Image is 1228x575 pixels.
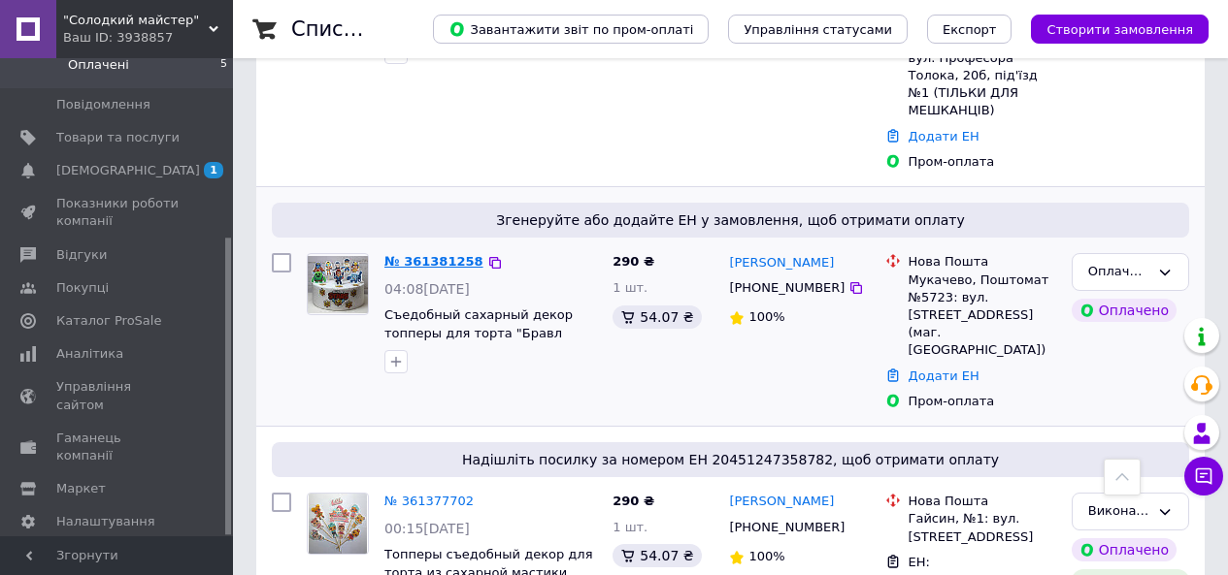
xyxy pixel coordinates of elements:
[63,12,209,29] span: "Солодкий майстер"
[909,153,1056,171] div: Пром-оплата
[309,494,368,554] img: Фото товару
[748,309,784,324] span: 100%
[220,56,227,74] span: 5
[1072,299,1177,322] div: Оплачено
[448,20,693,38] span: Завантажити звіт по пром-оплаті
[909,510,1056,545] div: Гайсин, №1: вул. [STREET_ADDRESS]
[729,493,834,511] a: [PERSON_NAME]
[56,513,155,530] span: Налаштування
[613,280,647,295] span: 1 шт.
[613,494,654,508] span: 290 ₴
[433,15,709,44] button: Завантажити звіт по пром-оплаті
[307,493,369,555] a: Фото товару
[1088,501,1149,522] div: Виконано
[56,96,150,113] span: Повідомлення
[909,393,1056,410] div: Пром-оплата
[1184,457,1223,495] button: Чат з покупцем
[927,15,1012,44] button: Експорт
[56,195,180,230] span: Показники роботи компанії
[56,430,180,464] span: Гаманець компанії
[725,275,848,301] div: [PHONE_NUMBER]
[384,494,474,508] a: № 361377702
[729,254,834,272] a: [PERSON_NAME]
[1072,538,1177,561] div: Оплачено
[909,368,979,383] a: Додати ЕН
[280,450,1181,469] span: Надішліть посилку за номером ЕН 20451247358782, щоб отримати оплату
[204,162,223,178] span: 1
[56,246,107,264] span: Відгуки
[909,493,1056,510] div: Нова Пошта
[56,162,200,179] span: [DEMOGRAPHIC_DATA]
[280,210,1181,230] span: Згенеруйте або додайте ЕН у замовлення, щоб отримати оплату
[291,17,488,41] h1: Список замовлень
[68,56,129,74] span: Оплачені
[307,253,369,315] a: Фото товару
[1046,22,1193,37] span: Створити замовлення
[56,345,123,363] span: Аналітика
[728,15,908,44] button: Управління статусами
[384,521,470,536] span: 00:15[DATE]
[384,307,573,376] a: Съедобный сахарный декор топперы для торта "Бравл Старс Brawl Stars", топовые герои бравлеры
[1031,15,1209,44] button: Створити замовлення
[725,515,848,540] div: [PHONE_NUMBER]
[909,272,1056,360] div: Мукачево, Поштомат №5723: вул. [STREET_ADDRESS] (маг. [GEOGRAPHIC_DATA])
[56,378,180,413] span: Управління сайтом
[909,129,979,144] a: Додати ЕН
[613,544,701,567] div: 54.07 ₴
[1088,262,1149,282] div: Оплачено
[63,29,233,47] div: Ваш ID: 3938857
[748,549,784,563] span: 100%
[384,281,470,297] span: 04:08[DATE]
[943,22,997,37] span: Експорт
[613,305,701,329] div: 54.07 ₴
[56,312,161,330] span: Каталог ProSale
[56,129,180,146] span: Товари та послуги
[613,520,647,534] span: 1 шт.
[56,279,109,297] span: Покупці
[744,22,892,37] span: Управління статусами
[308,256,368,314] img: Фото товару
[56,480,106,497] span: Маркет
[909,253,1056,271] div: Нова Пошта
[613,254,654,269] span: 290 ₴
[384,254,483,269] a: № 361381258
[1012,21,1209,36] a: Створити замовлення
